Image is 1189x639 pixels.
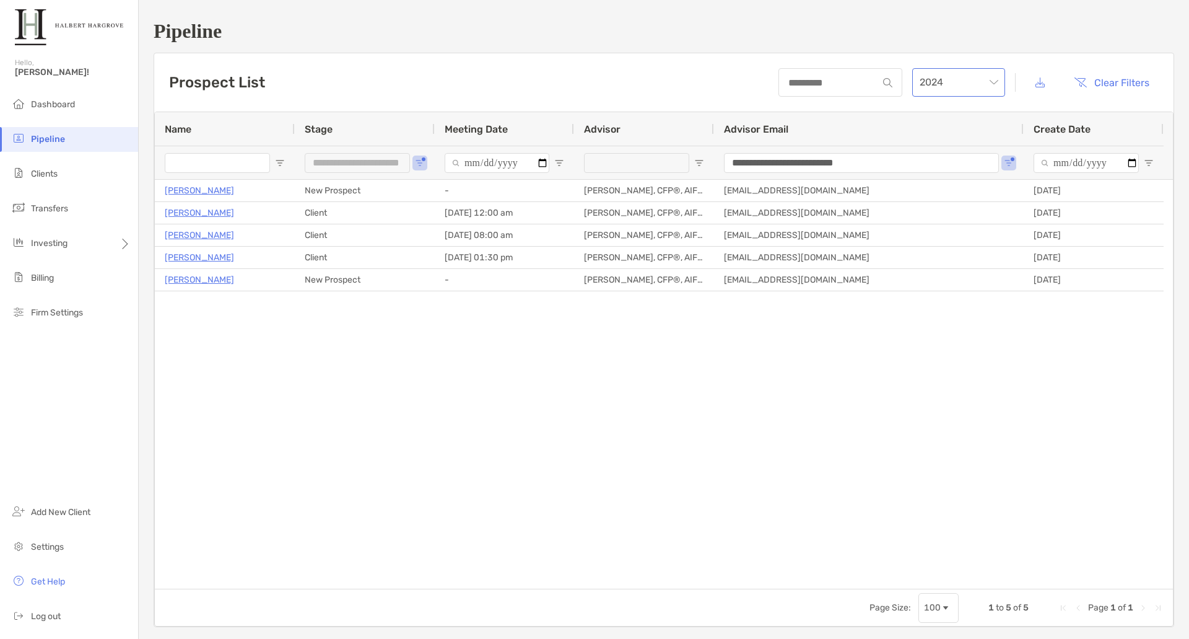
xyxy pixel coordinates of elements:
[165,250,234,265] a: [PERSON_NAME]
[924,602,941,613] div: 100
[574,247,714,268] div: [PERSON_NAME], CFP®, AIF®
[11,539,26,553] img: settings icon
[869,602,911,613] div: Page Size:
[1144,158,1154,168] button: Open Filter Menu
[31,238,68,249] span: Investing
[415,158,425,168] button: Open Filter Menu
[724,153,999,173] input: Advisor Email Filter Input
[31,203,68,214] span: Transfers
[435,247,574,268] div: [DATE] 01:30 pm
[714,224,1024,246] div: [EMAIL_ADDRESS][DOMAIN_NAME]
[165,153,270,173] input: Name Filter Input
[1073,603,1083,613] div: Previous Page
[31,542,64,552] span: Settings
[574,202,714,224] div: [PERSON_NAME], CFP®, AIF®
[11,200,26,215] img: transfers icon
[1065,69,1159,96] button: Clear Filters
[1023,602,1029,613] span: 5
[574,269,714,291] div: [PERSON_NAME], CFP®, AIF®
[435,224,574,246] div: [DATE] 08:00 am
[435,269,574,291] div: -
[574,224,714,246] div: [PERSON_NAME], CFP®, AIF®
[11,304,26,319] img: firm-settings icon
[1088,602,1108,613] span: Page
[1034,153,1139,173] input: Create Date Filter Input
[584,123,621,135] span: Advisor
[295,269,435,291] div: New Prospect
[1013,602,1021,613] span: of
[714,247,1024,268] div: [EMAIL_ADDRESS][DOMAIN_NAME]
[435,202,574,224] div: [DATE] 12:00 am
[1128,602,1133,613] span: 1
[11,270,26,284] img: billing icon
[1024,202,1164,224] div: [DATE]
[305,123,333,135] span: Stage
[883,78,892,87] img: input icon
[694,158,704,168] button: Open Filter Menu
[714,180,1024,201] div: [EMAIL_ADDRESS][DOMAIN_NAME]
[31,99,75,110] span: Dashboard
[1110,602,1116,613] span: 1
[11,131,26,146] img: pipeline icon
[1004,158,1014,168] button: Open Filter Menu
[165,227,234,243] a: [PERSON_NAME]
[554,158,564,168] button: Open Filter Menu
[1138,603,1148,613] div: Next Page
[154,20,1174,43] h1: Pipeline
[31,307,83,318] span: Firm Settings
[31,273,54,283] span: Billing
[165,272,234,288] a: [PERSON_NAME]
[574,180,714,201] div: [PERSON_NAME], CFP®, AIF®
[295,224,435,246] div: Client
[920,69,998,96] span: 2024
[165,123,191,135] span: Name
[15,67,131,77] span: [PERSON_NAME]!
[1058,603,1068,613] div: First Page
[11,165,26,180] img: clients icon
[1024,224,1164,246] div: [DATE]
[15,5,123,50] img: Zoe Logo
[295,247,435,268] div: Client
[724,123,788,135] span: Advisor Email
[31,134,65,144] span: Pipeline
[11,608,26,623] img: logout icon
[1034,123,1091,135] span: Create Date
[988,602,994,613] span: 1
[435,180,574,201] div: -
[714,269,1024,291] div: [EMAIL_ADDRESS][DOMAIN_NAME]
[1153,603,1163,613] div: Last Page
[11,96,26,111] img: dashboard icon
[11,573,26,588] img: get-help icon
[169,74,265,91] h3: Prospect List
[295,202,435,224] div: Client
[165,183,234,198] a: [PERSON_NAME]
[31,611,61,622] span: Log out
[1024,247,1164,268] div: [DATE]
[1118,602,1126,613] span: of
[31,576,65,587] span: Get Help
[996,602,1004,613] span: to
[1024,180,1164,201] div: [DATE]
[275,158,285,168] button: Open Filter Menu
[445,153,549,173] input: Meeting Date Filter Input
[918,593,959,623] div: Page Size
[1006,602,1011,613] span: 5
[1024,269,1164,291] div: [DATE]
[714,202,1024,224] div: [EMAIL_ADDRESS][DOMAIN_NAME]
[11,235,26,250] img: investing icon
[165,205,234,221] a: [PERSON_NAME]
[445,123,508,135] span: Meeting Date
[295,180,435,201] div: New Prospect
[31,169,58,179] span: Clients
[31,507,90,518] span: Add New Client
[11,504,26,519] img: add_new_client icon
